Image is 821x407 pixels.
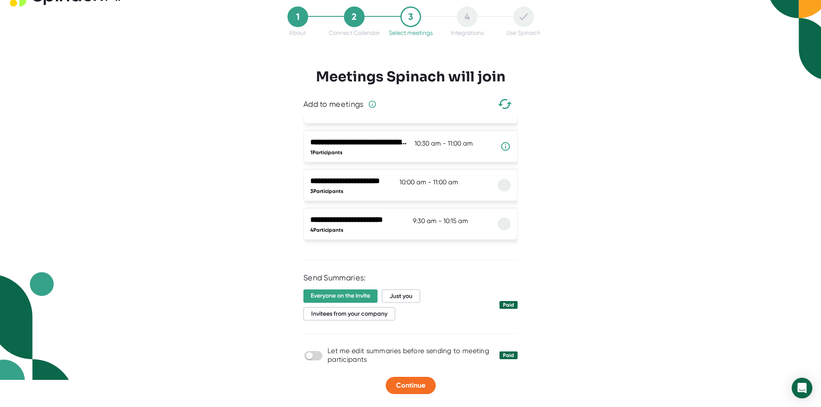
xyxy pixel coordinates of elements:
[400,6,421,27] div: 3
[503,302,514,308] div: Paid
[451,29,484,36] div: Integrations
[506,29,540,36] div: Use Spinach
[303,273,518,283] div: Send Summaries:
[310,149,343,155] span: 1 Participants
[413,217,468,225] span: 9:30 am - 10:15 am
[310,227,343,233] span: 4 Participants
[415,140,473,147] span: 10:30 am - 11:00 am
[400,178,458,186] span: 10:00 am - 11:00 am
[344,6,365,27] div: 2
[328,347,493,364] div: Let me edit summaries before sending to meeting participants
[457,6,478,27] div: 4
[503,352,514,358] div: Paid
[303,289,378,303] span: Everyone on the invite
[287,6,308,27] div: 1
[316,68,506,85] h3: Meetings Spinach will join
[303,99,364,109] div: Add to meetings
[329,29,380,36] div: Connect Calendar
[396,381,425,389] span: Continue
[386,377,436,394] button: Continue
[303,307,395,320] span: Invitees from your company
[289,29,306,36] div: About
[310,188,343,194] span: 3 Participants
[382,289,420,303] span: Just you
[792,378,812,398] div: Open Intercom Messenger
[389,29,433,36] div: Select meetings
